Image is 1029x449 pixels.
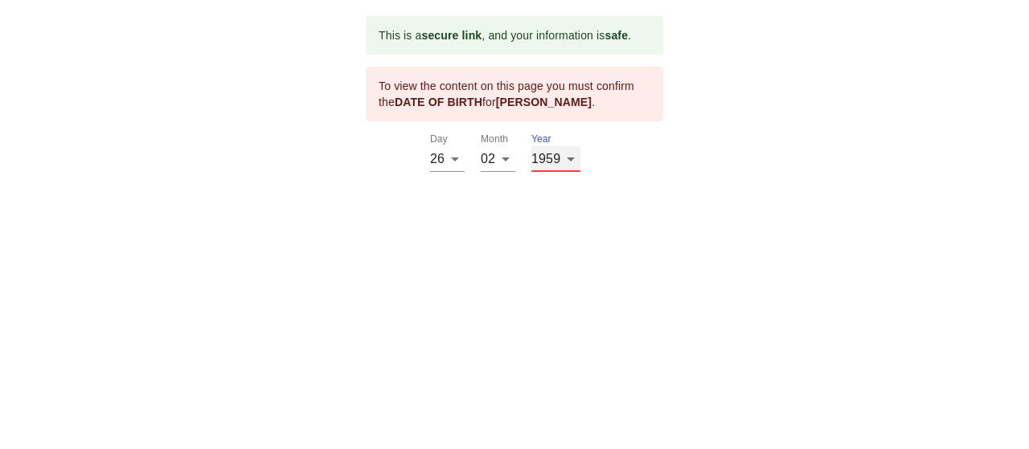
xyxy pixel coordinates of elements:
[395,96,482,108] b: DATE OF BIRTH
[430,135,448,145] label: Day
[421,29,482,42] b: secure link
[481,135,508,145] label: Month
[379,71,650,116] div: To view the content on this page you must confirm the for .
[531,135,551,145] label: Year
[496,96,592,108] b: [PERSON_NAME]
[605,29,628,42] b: safe
[379,21,631,50] div: This is a , and your information is .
